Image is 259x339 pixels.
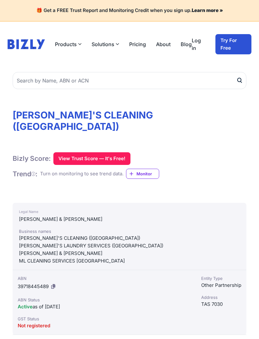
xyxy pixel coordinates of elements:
a: Monitor [126,169,159,179]
a: About [156,40,171,48]
div: ML CLEANING SERVICES [GEOGRAPHIC_DATA] [19,257,240,265]
span: Not registered [18,323,50,329]
span: Monitor [136,171,159,177]
div: TAS 7030 [201,300,241,308]
a: Pricing [129,40,146,48]
div: [PERSON_NAME] & [PERSON_NAME] [19,250,240,257]
button: Products [55,40,81,48]
h1: Trend : [13,170,38,178]
input: Search by Name, ABN or ACN [13,72,246,89]
div: ABN [18,275,191,281]
h1: Bizly Score: [13,154,51,163]
a: 39718445489 [18,283,49,289]
div: Turn on monitoring to see trend data. [40,170,123,178]
div: Business names [19,228,240,234]
a: Log in [192,37,205,52]
a: Blog [181,40,192,48]
div: GST Status [18,316,191,322]
a: Learn more » [192,7,223,13]
button: Solutions [92,40,119,48]
h4: 🎁 Get a FREE Trust Report and Monitoring Credit when you sign up. [8,8,251,14]
button: View Trust Score — It's Free! [53,152,130,165]
div: Legal Name [19,208,240,215]
a: Try For Free [215,34,251,54]
div: Address [201,294,241,300]
div: Other Partnership [201,281,241,289]
div: ABN Status [18,297,191,303]
div: [PERSON_NAME] & [PERSON_NAME] [19,215,240,223]
div: as of [DATE] [18,303,191,311]
h1: [PERSON_NAME]'S CLEANING ([GEOGRAPHIC_DATA]) [13,109,246,132]
div: Entity Type [201,275,241,281]
span: Active [18,304,33,310]
div: [PERSON_NAME]'S LAUNDRY SERVICES ([GEOGRAPHIC_DATA]) [19,242,240,250]
div: [PERSON_NAME]'S CLEANING ([GEOGRAPHIC_DATA]) [19,234,240,242]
